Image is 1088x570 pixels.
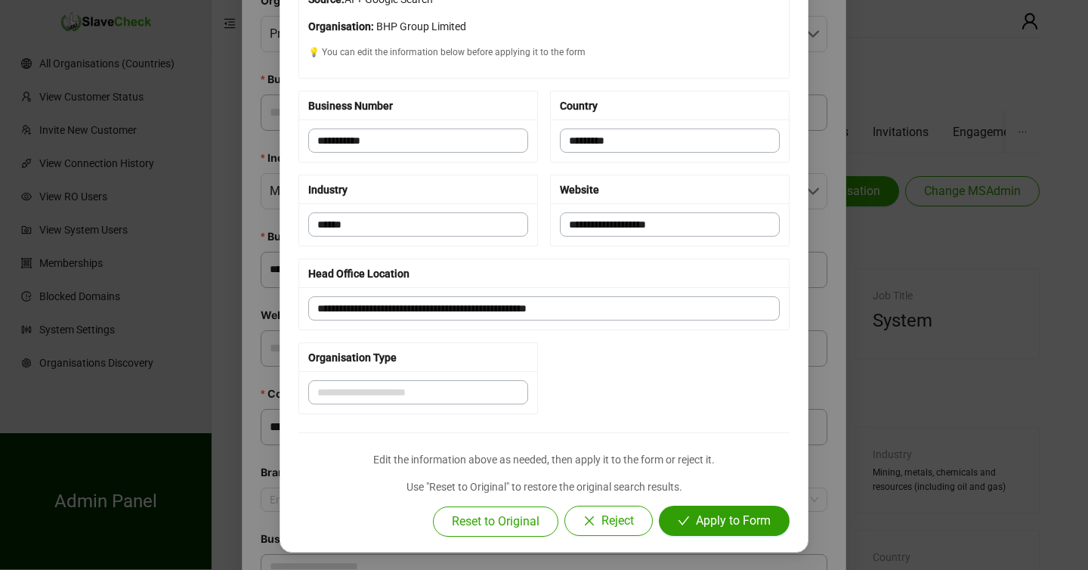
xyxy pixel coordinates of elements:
[452,513,539,531] span: Reset to Original
[560,181,780,198] div: Website
[308,18,780,35] p: BHP Group Limited
[601,512,634,530] span: Reject
[308,265,780,282] div: Head Office Location
[678,515,690,527] span: check
[433,506,558,537] button: Reset to Original
[560,98,780,114] div: Country
[308,349,528,366] div: Organisation Type
[308,181,528,198] div: Industry
[659,506,790,536] button: Apply to Form
[564,506,653,536] button: Reject
[308,20,374,33] strong: Organisation:
[298,451,790,468] p: Edit the information above as needed, then apply it to the form or reject it.
[298,479,790,495] p: Use "Reset to Original" to restore the original search results.
[583,515,595,527] span: close
[308,98,528,114] div: Business Number
[308,45,780,60] p: 💡 You can edit the information below before applying it to the form
[696,512,771,530] span: Apply to Form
